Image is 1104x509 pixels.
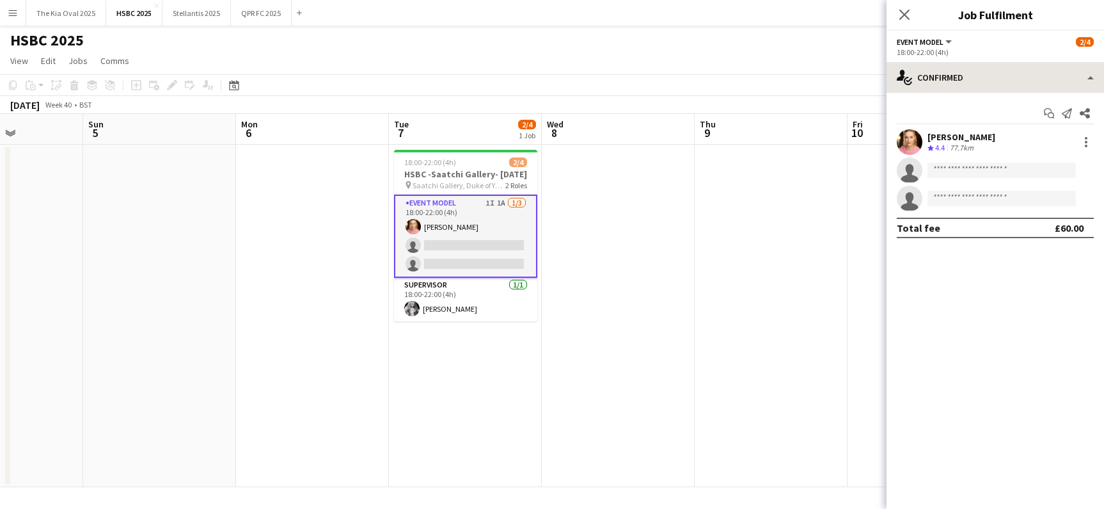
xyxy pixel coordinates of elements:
[887,62,1104,93] div: Confirmed
[700,118,716,130] span: Thu
[10,55,28,67] span: View
[545,125,564,140] span: 8
[853,118,863,130] span: Fri
[42,100,74,109] span: Week 40
[239,125,258,140] span: 6
[404,158,456,167] span: 18:00-22:00 (4h)
[394,195,537,278] app-card-role: Event Model1I1A1/318:00-22:00 (4h)[PERSON_NAME]
[36,53,61,69] a: Edit
[231,1,292,26] button: QPR FC 2025
[162,1,231,26] button: Stellantis 2025
[26,1,106,26] button: The Kia Oval 2025
[394,278,537,321] app-card-role: Supervisor1/118:00-22:00 (4h)[PERSON_NAME]
[887,6,1104,23] h3: Job Fulfilment
[947,143,976,154] div: 77.7km
[897,47,1094,57] div: 18:00-22:00 (4h)
[698,125,716,140] span: 9
[63,53,93,69] a: Jobs
[413,181,505,190] span: Saatchi Gallery, Duke of York's HQ, [STREET_ADDRESS]
[5,53,33,69] a: View
[394,168,537,180] h3: HSBC -Saatchi Gallery- [DATE]
[897,37,943,47] span: Event Model
[505,181,527,190] span: 2 Roles
[10,99,40,111] div: [DATE]
[68,55,88,67] span: Jobs
[100,55,129,67] span: Comms
[518,120,536,129] span: 2/4
[1076,37,1094,47] span: 2/4
[106,1,162,26] button: HSBC 2025
[41,55,56,67] span: Edit
[10,31,84,50] h1: HSBC 2025
[935,143,945,152] span: 4.4
[86,125,104,140] span: 5
[897,222,940,234] div: Total fee
[95,53,134,69] a: Comms
[519,131,535,140] div: 1 Job
[547,118,564,130] span: Wed
[1055,222,1084,234] div: £60.00
[88,118,104,130] span: Sun
[394,118,409,130] span: Tue
[394,150,537,321] app-job-card: 18:00-22:00 (4h)2/4HSBC -Saatchi Gallery- [DATE] Saatchi Gallery, Duke of York's HQ, [STREET_ADDR...
[241,118,258,130] span: Mon
[897,37,954,47] button: Event Model
[392,125,409,140] span: 7
[79,100,92,109] div: BST
[927,131,995,143] div: [PERSON_NAME]
[851,125,863,140] span: 10
[509,158,527,167] span: 2/4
